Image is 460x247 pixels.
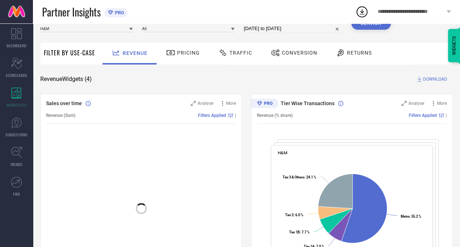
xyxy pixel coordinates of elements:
tspan: Tier 1B [289,230,300,234]
span: Revenue (Sum) [46,113,75,118]
span: WORKSPACE [7,102,27,108]
span: Traffic [229,50,252,56]
span: FWD [13,191,20,197]
span: Tier Wise Transactions [281,100,334,106]
span: Returns [347,50,372,56]
span: Filter By Use-Case [44,48,95,57]
span: PRO [113,10,124,15]
text: : 7.7 % [289,230,310,234]
span: Revenue Widgets ( 4 ) [40,75,92,83]
span: | [446,113,447,118]
span: TRENDS [10,162,23,167]
span: More [437,101,447,106]
span: Partner Insights [42,4,101,19]
span: Analyse [408,101,424,106]
span: Conversion [282,50,317,56]
span: H&M [278,150,287,155]
tspan: Tier 2 [285,213,293,217]
div: Open download list [355,5,369,18]
svg: Zoom [191,101,196,106]
tspan: Tier 3 & Others [283,175,304,179]
input: Select time period [244,24,342,33]
svg: Zoom [401,101,407,106]
tspan: Metro [401,214,409,218]
span: Revenue [123,50,147,56]
span: | [235,113,236,118]
text: : 24.1 % [283,175,316,179]
button: Search [351,17,391,30]
span: Pricing [177,50,200,56]
span: Revenue (% share) [257,113,293,118]
div: Premium [251,99,278,110]
span: Analyse [198,101,213,106]
span: SUGGESTIONS [5,132,28,137]
span: DOWNLOAD [423,75,447,83]
span: Sales over time [46,100,82,106]
span: More [226,101,236,106]
span: Filters Applied [198,113,226,118]
text: : 6.0 % [285,213,303,217]
text: : 55.2 % [401,214,421,218]
span: SCORECARDS [6,73,27,78]
span: Filters Applied [409,113,437,118]
span: DASHBOARD [7,43,26,48]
